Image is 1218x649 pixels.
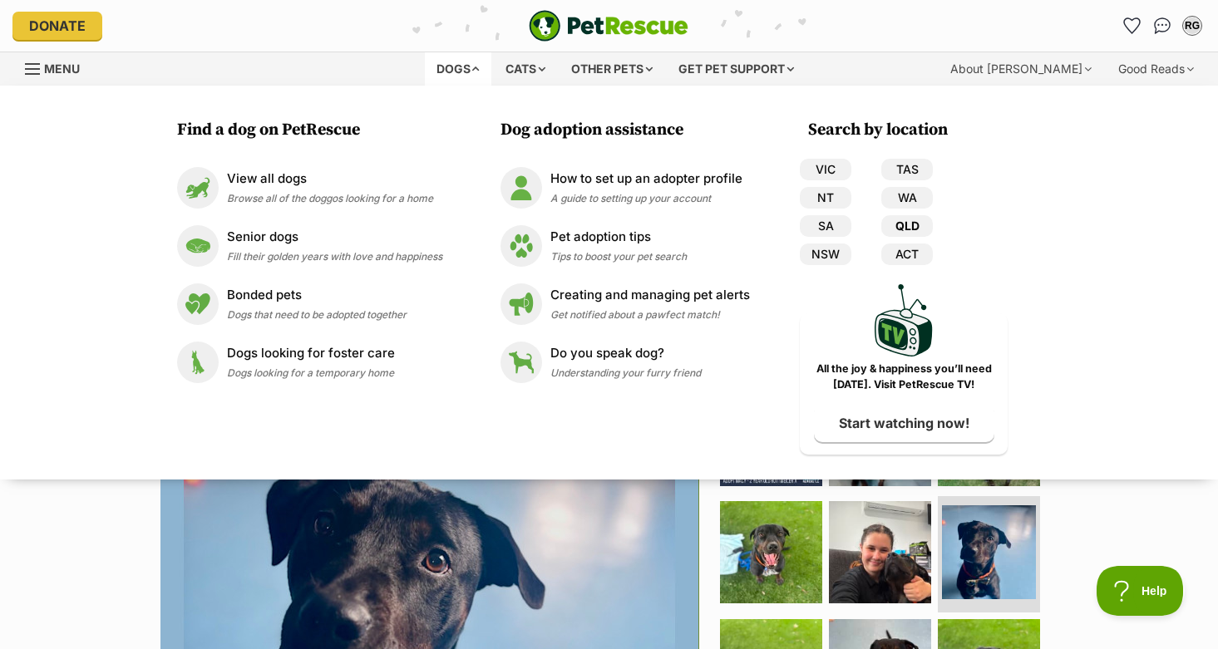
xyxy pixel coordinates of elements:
[12,12,102,40] a: Donate
[227,286,407,305] p: Bonded pets
[550,366,701,379] span: Understanding your furry friend
[227,192,433,204] span: Browse all of the doggos looking for a home
[814,404,994,442] a: Start watching now!
[550,344,701,363] p: Do you speak dog?
[881,159,933,180] a: TAS
[1119,12,1146,39] a: Favourites
[501,342,542,383] img: Do you speak dog?
[812,361,995,393] p: All the joy & happiness you’ll need [DATE]. Visit PetRescue TV!
[44,61,80,76] span: Menu
[942,505,1036,599] img: Photo of Macy 2 Year Old Rottweiler X
[501,225,542,267] img: Pet adoption tips
[1149,12,1176,39] a: Conversations
[177,119,451,142] h3: Find a dog on PetRescue
[501,342,750,383] a: Do you speak dog? Do you speak dog? Understanding your furry friend
[1184,17,1201,34] div: RG
[720,501,822,603] img: Photo of Macy 2 Year Old Rottweiler X
[560,52,664,86] div: Other pets
[501,283,542,325] img: Creating and managing pet alerts
[177,225,442,267] a: Senior dogs Senior dogs Fill their golden years with love and happiness
[881,243,933,265] a: ACT
[875,284,933,356] img: PetRescue TV logo
[550,308,720,321] span: Get notified about a pawfect match!
[177,283,442,325] a: Bonded pets Bonded pets Dogs that need to be adopted together
[829,501,931,603] img: Photo of Macy 2 Year Old Rottweiler X
[550,170,742,189] p: How to set up an adopter profile
[177,283,219,325] img: Bonded pets
[227,308,407,321] span: Dogs that need to be adopted together
[529,10,688,42] a: PetRescue
[667,52,806,86] div: Get pet support
[501,225,750,267] a: Pet adoption tips Pet adoption tips Tips to boost your pet search
[550,228,687,247] p: Pet adoption tips
[800,159,851,180] a: VIC
[1179,12,1206,39] button: My account
[227,344,395,363] p: Dogs looking for foster care
[227,366,394,379] span: Dogs looking for a temporary home
[529,10,688,42] img: logo-e224e6f780fb5917bec1dbf3a21bbac754714ae5b6737aabdf751b685950b380.svg
[800,187,851,209] a: NT
[800,215,851,237] a: SA
[227,170,433,189] p: View all dogs
[800,243,851,265] a: NSW
[425,52,491,86] div: Dogs
[1154,17,1171,34] img: chat-41dd97257d64d25036548639549fe6c8038ab92f7586957e7f3b1b290dea8141.svg
[1107,52,1206,86] div: Good Reads
[881,187,933,209] a: WA
[177,167,442,209] a: View all dogs View all dogs Browse all of the doggos looking for a home
[939,52,1103,86] div: About [PERSON_NAME]
[550,286,750,305] p: Creating and managing pet alerts
[550,192,711,204] span: A guide to setting up your account
[177,342,442,383] a: Dogs looking for foster care Dogs looking for foster care Dogs looking for a temporary home
[881,215,933,237] a: QLD
[227,250,442,263] span: Fill their golden years with love and happiness
[1119,12,1206,39] ul: Account quick links
[1097,566,1185,616] iframe: Help Scout Beacon - Open
[177,342,219,383] img: Dogs looking for foster care
[808,119,1008,142] h3: Search by location
[227,228,442,247] p: Senior dogs
[550,250,687,263] span: Tips to boost your pet search
[494,52,557,86] div: Cats
[501,119,758,142] h3: Dog adoption assistance
[501,167,542,209] img: How to set up an adopter profile
[501,283,750,325] a: Creating and managing pet alerts Creating and managing pet alerts Get notified about a pawfect ma...
[177,225,219,267] img: Senior dogs
[501,167,750,209] a: How to set up an adopter profile How to set up an adopter profile A guide to setting up your account
[25,52,91,82] a: Menu
[177,167,219,209] img: View all dogs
